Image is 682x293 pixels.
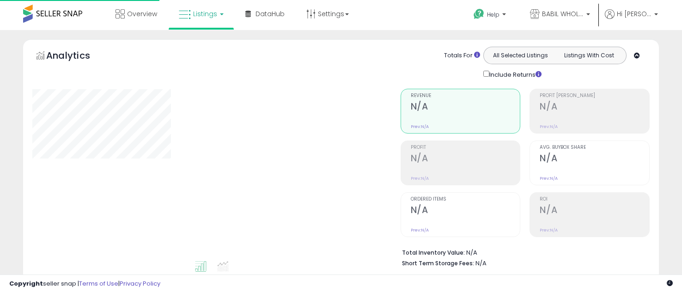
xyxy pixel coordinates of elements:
small: Prev: N/A [411,124,429,129]
small: Prev: N/A [411,176,429,181]
div: seller snap | | [9,280,160,288]
span: Help [487,11,499,18]
a: Help [466,1,515,30]
h5: Analytics [46,49,108,64]
div: Include Returns [476,69,553,79]
span: Profit [411,145,520,150]
h2: N/A [411,205,520,217]
span: BABIL WHOLESALE [542,9,584,18]
small: Prev: N/A [540,124,558,129]
span: Overview [127,9,157,18]
h2: N/A [540,153,649,165]
span: Hi [PERSON_NAME] [617,9,652,18]
h2: N/A [540,205,649,217]
strong: Copyright [9,279,43,288]
a: Terms of Use [79,279,118,288]
a: Privacy Policy [120,279,160,288]
h2: N/A [411,101,520,114]
i: Get Help [473,8,485,20]
span: DataHub [256,9,285,18]
span: Ordered Items [411,197,520,202]
span: ROI [540,197,649,202]
span: Avg. Buybox Share [540,145,649,150]
b: Total Inventory Value: [402,249,465,256]
a: Hi [PERSON_NAME] [605,9,658,30]
span: N/A [475,259,487,268]
button: All Selected Listings [486,49,555,61]
span: Revenue [411,93,520,98]
span: Profit [PERSON_NAME] [540,93,649,98]
h2: N/A [411,153,520,165]
small: Prev: N/A [411,227,429,233]
span: Listings [193,9,217,18]
b: Short Term Storage Fees: [402,259,474,267]
li: N/A [402,246,643,257]
button: Listings With Cost [554,49,623,61]
div: Totals For [444,51,480,60]
small: Prev: N/A [540,227,558,233]
small: Prev: N/A [540,176,558,181]
h2: N/A [540,101,649,114]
